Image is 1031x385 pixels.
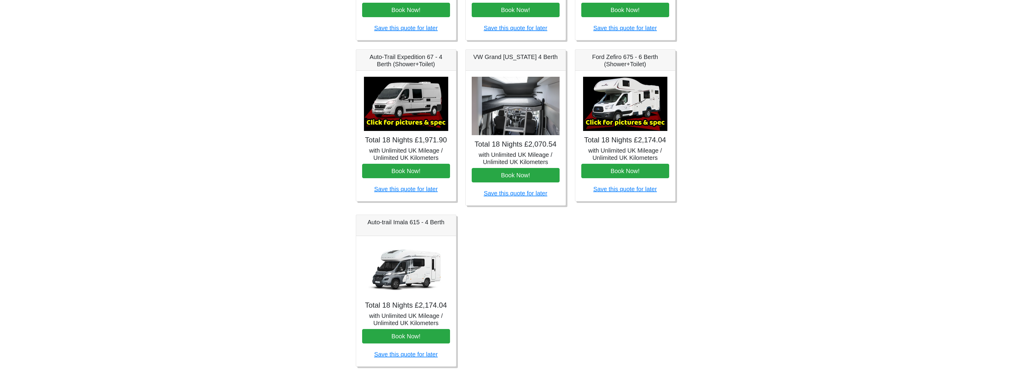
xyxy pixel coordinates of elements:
img: Auto-trail Imala 615 - 4 Berth [364,242,448,296]
h4: Total 18 Nights £1,971.90 [362,136,450,144]
h5: with Unlimited UK Mileage / Unlimited UK Kilometers [362,312,450,327]
a: Save this quote for later [374,25,438,31]
a: Save this quote for later [374,186,438,192]
a: Save this quote for later [484,190,547,197]
button: Book Now! [472,3,560,17]
h4: Total 18 Nights £2,174.04 [362,301,450,310]
a: Save this quote for later [593,25,657,31]
h4: Total 18 Nights £2,070.54 [472,140,560,149]
button: Book Now! [362,164,450,178]
a: Save this quote for later [593,186,657,192]
button: Book Now! [581,164,669,178]
h4: Total 18 Nights £2,174.04 [581,136,669,144]
h5: Auto-Trail Expedition 67 - 4 Berth (Shower+Toilet) [362,53,450,68]
h5: with Unlimited UK Mileage / Unlimited UK Kilometers [362,147,450,161]
a: Save this quote for later [484,25,547,31]
h5: VW Grand [US_STATE] 4 Berth [472,53,560,61]
h5: with Unlimited UK Mileage / Unlimited UK Kilometers [472,151,560,166]
button: Book Now! [362,3,450,17]
a: Save this quote for later [374,351,438,358]
img: Auto-Trail Expedition 67 - 4 Berth (Shower+Toilet) [364,77,448,131]
h5: with Unlimited UK Mileage / Unlimited UK Kilometers [581,147,669,161]
button: Book Now! [581,3,669,17]
h5: Auto-trail Imala 615 - 4 Berth [362,219,450,226]
button: Book Now! [362,329,450,343]
h5: Ford Zefiro 675 - 6 Berth (Shower+Toilet) [581,53,669,68]
img: VW Grand California 4 Berth [472,77,560,135]
button: Book Now! [472,168,560,182]
img: Ford Zefiro 675 - 6 Berth (Shower+Toilet) [583,77,667,131]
